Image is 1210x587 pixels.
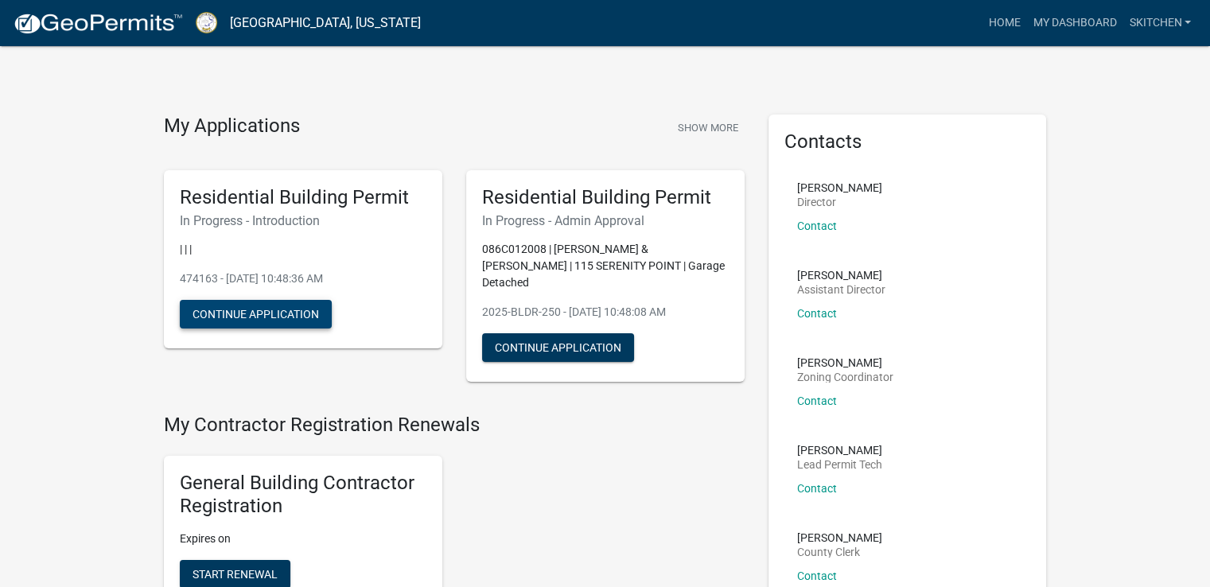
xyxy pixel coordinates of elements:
[180,472,426,518] h5: General Building Contractor Registration
[797,284,885,295] p: Assistant Director
[797,445,882,456] p: [PERSON_NAME]
[797,532,882,543] p: [PERSON_NAME]
[482,333,634,362] button: Continue Application
[482,213,729,228] h6: In Progress - Admin Approval
[1026,8,1122,38] a: My Dashboard
[797,459,882,470] p: Lead Permit Tech
[797,307,837,320] a: Contact
[180,241,426,258] p: | | |
[797,220,837,232] a: Contact
[797,371,893,383] p: Zoning Coordinator
[797,196,882,208] p: Director
[482,186,729,209] h5: Residential Building Permit
[797,395,837,407] a: Contact
[797,546,882,558] p: County Clerk
[180,270,426,287] p: 474163 - [DATE] 10:48:36 AM
[193,567,278,580] span: Start Renewal
[196,12,217,33] img: Putnam County, Georgia
[230,10,421,37] a: [GEOGRAPHIC_DATA], [US_STATE]
[180,186,426,209] h5: Residential Building Permit
[982,8,1026,38] a: Home
[180,213,426,228] h6: In Progress - Introduction
[482,304,729,321] p: 2025-BLDR-250 - [DATE] 10:48:08 AM
[797,570,837,582] a: Contact
[671,115,745,141] button: Show More
[482,241,729,291] p: 086C012008 | [PERSON_NAME] & [PERSON_NAME] | 115 SERENITY POINT | Garage Detached
[797,182,882,193] p: [PERSON_NAME]
[797,270,885,281] p: [PERSON_NAME]
[1122,8,1197,38] a: skitchen
[180,300,332,328] button: Continue Application
[180,531,426,547] p: Expires on
[797,482,837,495] a: Contact
[797,357,893,368] p: [PERSON_NAME]
[164,115,300,138] h4: My Applications
[784,130,1031,154] h5: Contacts
[164,414,745,437] h4: My Contractor Registration Renewals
